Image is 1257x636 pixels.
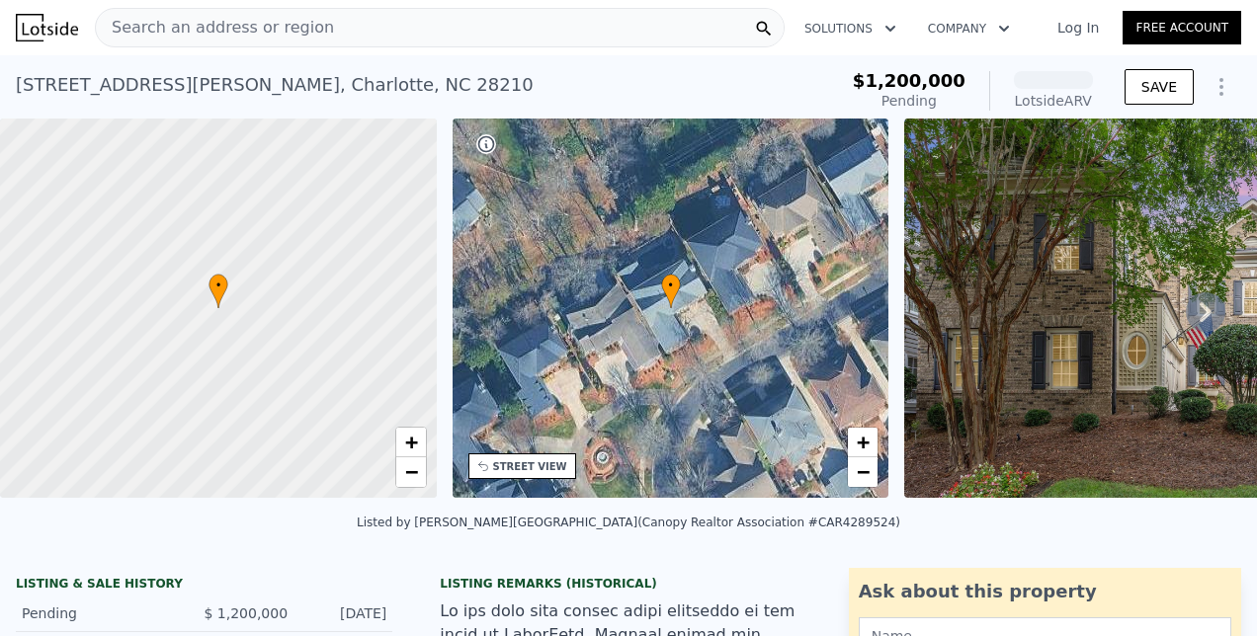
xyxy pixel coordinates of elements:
[16,71,534,99] div: [STREET_ADDRESS][PERSON_NAME] , Charlotte , NC 28210
[204,605,288,621] span: $ 1,200,000
[396,457,426,487] a: Zoom out
[16,14,78,41] img: Lotside
[404,430,417,454] span: +
[848,457,878,487] a: Zoom out
[1125,69,1194,105] button: SAVE
[209,274,228,308] div: •
[1123,11,1241,44] a: Free Account
[303,603,386,623] div: [DATE]
[857,459,870,484] span: −
[22,603,188,623] div: Pending
[859,578,1231,605] div: Ask about this property
[396,428,426,457] a: Zoom in
[440,576,816,592] div: Listing Remarks (Historical)
[789,11,912,46] button: Solutions
[853,91,965,111] div: Pending
[16,576,392,596] div: LISTING & SALE HISTORY
[404,459,417,484] span: −
[857,430,870,454] span: +
[661,277,681,294] span: •
[853,70,965,91] span: $1,200,000
[661,274,681,308] div: •
[1014,91,1093,111] div: Lotside ARV
[1202,67,1241,107] button: Show Options
[96,16,334,40] span: Search an address or region
[357,516,900,529] div: Listed by [PERSON_NAME][GEOGRAPHIC_DATA] (Canopy Realtor Association #CAR4289524)
[209,277,228,294] span: •
[912,11,1026,46] button: Company
[493,459,567,474] div: STREET VIEW
[848,428,878,457] a: Zoom in
[1034,18,1123,38] a: Log In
